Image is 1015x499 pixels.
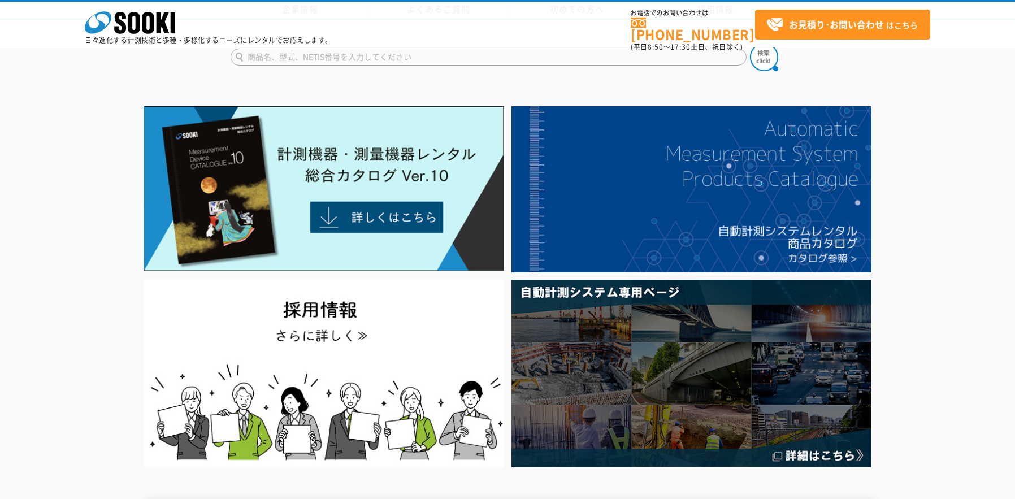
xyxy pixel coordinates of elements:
img: Catalog Ver10 [144,106,504,271]
p: 日々進化する計測技術と多種・多様化するニーズにレンタルでお応えします。 [85,37,332,44]
input: 商品名、型式、NETIS番号を入力してください [231,49,747,66]
span: お電話でのお問い合わせは [631,10,755,16]
a: お見積り･お問い合わせはこちら [755,10,930,40]
span: はこちら [766,16,918,33]
img: btn_search.png [750,43,778,71]
strong: お見積り･お問い合わせ [789,18,884,31]
a: [PHONE_NUMBER] [631,18,755,41]
img: 自動計測システムカタログ [511,106,871,272]
span: (平日 ～ 土日、祝日除く) [631,42,743,52]
img: SOOKI recruit [144,280,504,467]
img: 自動計測システム専用ページ [511,280,871,467]
span: 8:50 [648,42,663,52]
span: 17:30 [670,42,691,52]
